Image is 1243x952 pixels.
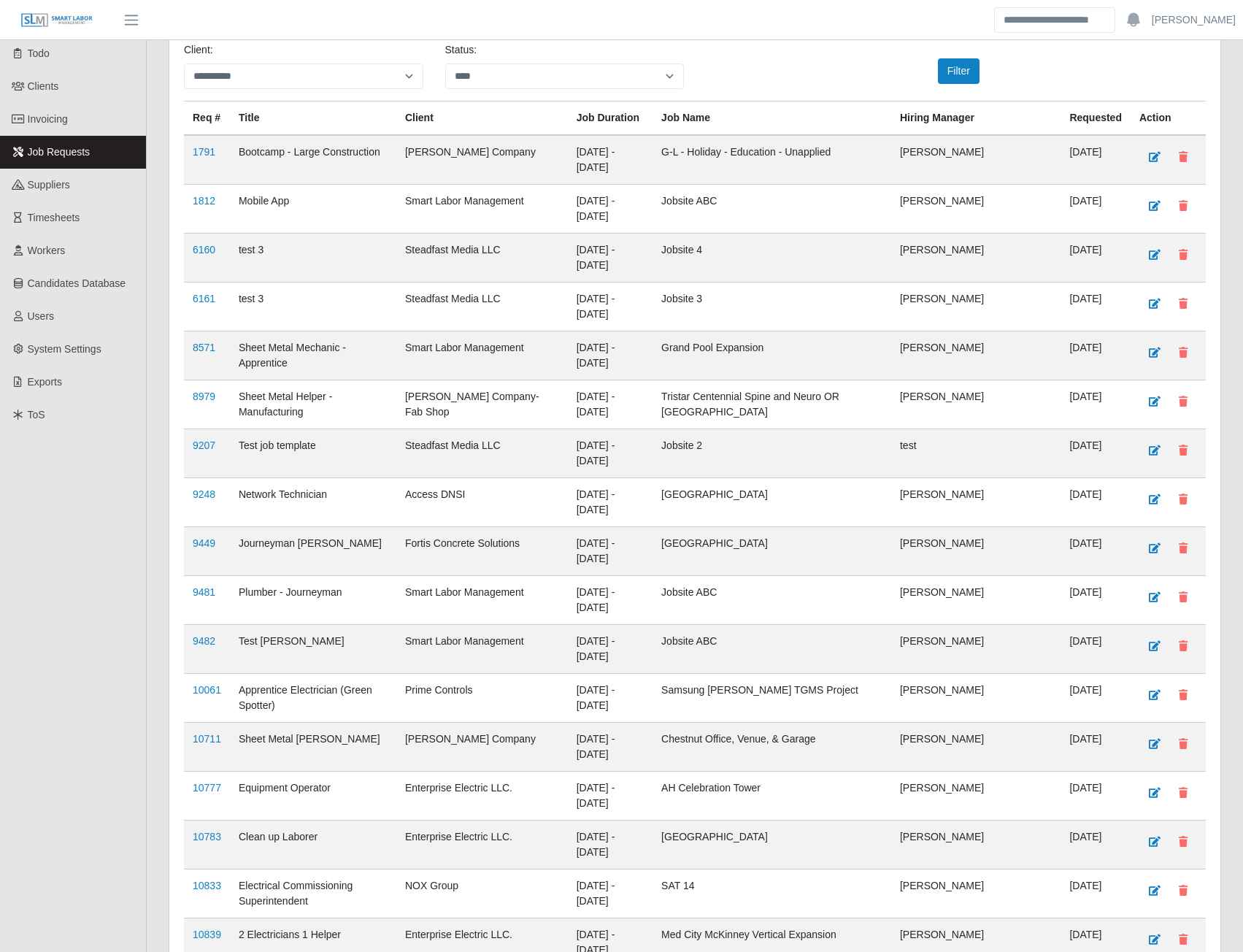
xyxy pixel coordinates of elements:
[230,380,396,429] td: Sheet Metal Helper - Manufacturing
[653,185,891,234] td: Jobsite ABC
[28,113,68,125] span: Invoicing
[396,821,568,870] td: Enterprise Electric LLC.
[28,212,80,223] span: Timesheets
[1061,331,1131,380] td: [DATE]
[396,331,568,380] td: Smart Labor Management
[396,870,568,918] td: NOX Group
[568,576,653,625] td: [DATE] - [DATE]
[28,146,91,158] span: Job Requests
[568,674,653,723] td: [DATE] - [DATE]
[193,537,215,549] a: 9449
[568,429,653,478] td: [DATE] - [DATE]
[891,331,1061,380] td: [PERSON_NAME]
[28,245,66,256] span: Workers
[891,234,1061,283] td: [PERSON_NAME]
[230,101,396,136] th: Title
[28,277,126,289] span: Candidates Database
[891,576,1061,625] td: [PERSON_NAME]
[568,331,653,380] td: [DATE] - [DATE]
[396,674,568,723] td: Prime Controls
[28,47,50,59] span: Todo
[1152,12,1236,28] a: [PERSON_NAME]
[891,380,1061,429] td: [PERSON_NAME]
[193,929,221,940] a: 10839
[1061,772,1131,821] td: [DATE]
[396,283,568,331] td: Steadfast Media LLC
[1061,527,1131,576] td: [DATE]
[653,625,891,674] td: Jobsite ABC
[193,146,215,158] a: 1791
[891,283,1061,331] td: [PERSON_NAME]
[193,293,215,304] a: 6161
[891,527,1061,576] td: [PERSON_NAME]
[938,58,980,84] button: Filter
[28,179,70,191] span: Suppliers
[1061,478,1131,527] td: [DATE]
[653,101,891,136] th: Job Name
[653,674,891,723] td: Samsung [PERSON_NAME] TGMS Project
[445,42,477,58] label: Status:
[396,478,568,527] td: Access DNSI
[28,80,59,92] span: Clients
[891,135,1061,185] td: [PERSON_NAME]
[568,101,653,136] th: Job Duration
[193,342,215,353] a: 8571
[230,234,396,283] td: test 3
[1061,821,1131,870] td: [DATE]
[1061,380,1131,429] td: [DATE]
[891,429,1061,478] td: test
[891,772,1061,821] td: [PERSON_NAME]
[230,870,396,918] td: Electrical Commissioning Superintendent
[396,527,568,576] td: Fortis Concrete Solutions
[230,331,396,380] td: Sheet Metal Mechanic - Apprentice
[653,478,891,527] td: [GEOGRAPHIC_DATA]
[230,625,396,674] td: Test [PERSON_NAME]
[1061,674,1131,723] td: [DATE]
[193,488,215,500] a: 9248
[230,674,396,723] td: Apprentice Electrician (Green Spotter)
[184,42,213,58] label: Client:
[230,135,396,185] td: Bootcamp - Large Construction
[396,429,568,478] td: Steadfast Media LLC
[193,831,221,842] a: 10783
[193,733,221,745] a: 10711
[28,310,55,322] span: Users
[396,234,568,283] td: Steadfast Media LLC
[184,101,230,136] th: Req #
[653,772,891,821] td: AH Celebration Tower
[653,576,891,625] td: Jobsite ABC
[568,527,653,576] td: [DATE] - [DATE]
[1061,870,1131,918] td: [DATE]
[891,478,1061,527] td: [PERSON_NAME]
[891,821,1061,870] td: [PERSON_NAME]
[1061,135,1131,185] td: [DATE]
[230,185,396,234] td: Mobile App
[1061,625,1131,674] td: [DATE]
[193,391,215,402] a: 8979
[230,429,396,478] td: Test job template
[396,576,568,625] td: Smart Labor Management
[230,723,396,772] td: Sheet Metal [PERSON_NAME]
[891,101,1061,136] th: Hiring Manager
[396,135,568,185] td: [PERSON_NAME] Company
[193,586,215,598] a: 9481
[653,234,891,283] td: Jobsite 4
[653,527,891,576] td: [GEOGRAPHIC_DATA]
[396,185,568,234] td: Smart Labor Management
[568,478,653,527] td: [DATE] - [DATE]
[396,772,568,821] td: Enterprise Electric LLC.
[230,821,396,870] td: Clean up Laborer
[230,576,396,625] td: Plumber - Journeyman
[568,234,653,283] td: [DATE] - [DATE]
[891,185,1061,234] td: [PERSON_NAME]
[28,343,101,355] span: System Settings
[891,625,1061,674] td: [PERSON_NAME]
[396,380,568,429] td: [PERSON_NAME] Company- Fab Shop
[568,283,653,331] td: [DATE] - [DATE]
[193,439,215,451] a: 9207
[653,331,891,380] td: Grand Pool Expansion
[653,429,891,478] td: Jobsite 2
[193,684,221,696] a: 10061
[653,380,891,429] td: Tristar Centennial Spine and Neuro OR [GEOGRAPHIC_DATA]
[568,625,653,674] td: [DATE] - [DATE]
